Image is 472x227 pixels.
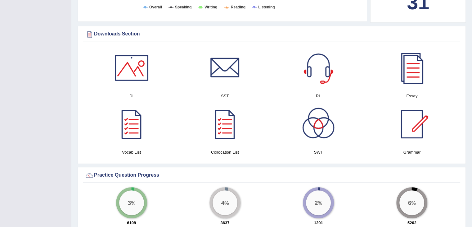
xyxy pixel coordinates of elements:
[275,149,362,155] h4: SWT
[231,5,245,9] tspan: Reading
[220,220,229,225] strong: 3637
[88,149,175,155] h4: Vocab List
[221,199,224,206] big: 4
[85,171,459,180] div: Practice Question Progress
[258,5,275,9] tspan: Listening
[407,220,416,225] strong: 5202
[149,5,162,9] tspan: Overall
[306,190,331,215] div: %
[314,220,323,225] strong: 1201
[128,199,131,206] big: 3
[368,93,456,99] h4: Essay
[275,93,362,99] h4: RL
[127,220,136,225] strong: 6108
[88,93,175,99] h4: DI
[408,199,411,206] big: 6
[205,5,217,9] tspan: Writing
[175,5,191,9] tspan: Speaking
[213,190,237,215] div: %
[315,199,318,206] big: 2
[119,190,144,215] div: %
[399,190,424,215] div: %
[85,30,459,39] div: Downloads Section
[368,149,456,155] h4: Grammar
[181,93,268,99] h4: SST
[181,149,268,155] h4: Collocation List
